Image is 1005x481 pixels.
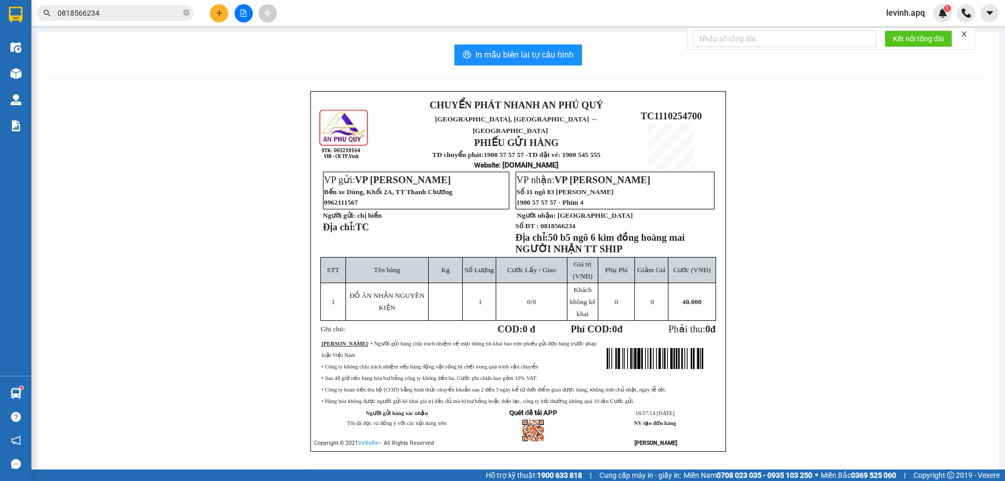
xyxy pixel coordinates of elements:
strong: CHUYỂN PHÁT NHANH AN PHÚ QUÝ [430,99,603,110]
span: Phải thu: [668,323,716,334]
span: VP [PERSON_NAME] [355,174,451,185]
span: Tên hàng [374,266,400,274]
img: warehouse-icon [10,68,21,79]
span: 0 [651,298,654,306]
span: 0 [527,298,531,306]
span: close-circle [183,8,189,18]
button: Kết nối tổng đài [885,30,952,47]
span: 18:57:14 [DATE] [635,410,675,416]
sup: 1 [20,386,23,389]
span: [GEOGRAPHIC_DATA] [557,211,633,219]
input: Nhập số tổng đài [693,30,876,47]
span: | [904,469,906,481]
span: Bến xe Dùng, Khối 2A, TT Thanh Chương [324,188,453,196]
strong: [PERSON_NAME] [321,341,367,346]
img: icon-new-feature [938,8,947,18]
span: /0 [527,298,536,306]
span: Cung cấp máy in - giấy in: [599,469,681,481]
span: STT [327,266,340,274]
span: message [11,459,21,469]
span: 0962111567 [324,198,358,206]
img: warehouse-icon [10,42,21,53]
strong: Quét để tải APP [509,409,557,417]
span: caret-down [985,8,995,18]
img: warehouse-icon [10,388,21,399]
strong: Số ĐT : [516,222,539,230]
strong: Người gửi: [323,211,355,219]
span: Số 11 ngõ 83 [PERSON_NAME] [517,188,614,196]
span: TC1110254700 [641,110,702,121]
span: levinh.apq [878,6,933,19]
span: | [590,469,591,481]
span: close [961,30,968,38]
button: file-add [234,4,253,23]
span: file-add [240,9,247,17]
img: warehouse-icon [10,94,21,105]
span: 40.000 [683,298,702,306]
span: search [43,9,51,17]
span: • Hàng hóa không được người gửi kê khai giá trị đầy đủ mà bị hư hỏng hoặc thất lạc, công ty bồi t... [321,398,634,404]
span: 1 [478,298,482,306]
span: Cước Lấy / Giao [507,266,556,274]
strong: 0369 525 060 [851,471,896,479]
img: solution-icon [10,120,21,131]
span: copyright [947,472,954,479]
span: Kết nối tổng đài [893,33,944,44]
strong: NV tạo đơn hàng [634,420,676,426]
span: 1900 57 57 57 - Phím 4 [517,198,584,206]
span: 0 [615,298,618,306]
span: aim [264,9,271,17]
span: • Sau 48 giờ nếu hàng hóa hư hỏng công ty không đền bù, Cước phí chưa bao gồm 10% VAT. [321,375,537,381]
a: VeXeRe [358,440,378,446]
sup: 1 [944,5,951,12]
strong: Người nhận: [517,211,556,219]
strong: Phí COD: đ [571,323,622,334]
span: Miền Nam [684,469,812,481]
span: question-circle [11,412,21,422]
span: 0 [612,323,617,334]
span: đ [710,323,716,334]
span: close-circle [183,9,189,16]
img: logo-vxr [9,7,23,23]
strong: 1900 633 818 [537,471,582,479]
button: printerIn mẫu biên lai tự cấu hình [454,44,582,65]
strong: 0708 023 035 - 0935 103 250 [717,471,812,479]
span: 1 [945,5,949,12]
span: 1 [331,298,335,306]
span: ĐỒ ĂN NHẬN NGUYÊN KIỆN [350,292,425,311]
span: [GEOGRAPHIC_DATA], [GEOGRAPHIC_DATA] ↔ [GEOGRAPHIC_DATA] [435,115,598,135]
span: Khách không kê khai [569,286,595,318]
input: Tìm tên, số ĐT hoặc mã đơn [58,7,181,19]
span: : • Người gửi hàng chịu trách nhiệm về mọi thông tin khai báo trên phiếu gửi đơn hàng trước pháp ... [321,341,596,358]
span: Website [474,161,499,169]
span: Cước (VNĐ) [673,266,711,274]
span: chị hiền [357,211,382,219]
span: Số Lượng [465,266,494,274]
span: Kg [441,266,450,274]
span: Phụ Phí [605,266,628,274]
strong: [PERSON_NAME] [634,440,677,446]
span: • Công ty không chịu trách nhiệm nếu hàng động vật sống bị chết trong quá trình vận chuyển [321,364,538,370]
span: Tôi đã đọc và đồng ý với các nội dung trên [347,420,446,426]
button: aim [259,4,277,23]
strong: 1900 57 57 57 - [484,151,528,159]
span: plus [216,9,223,17]
span: 0 đ [522,323,535,334]
strong: Địa chỉ: [516,232,548,243]
span: VP nhận: [517,174,651,185]
span: Ghi chú: [321,325,345,333]
button: caret-down [980,4,999,23]
span: VP gửi: [324,174,451,185]
span: Copyright © 2021 – All Rights Reserved [314,440,434,446]
img: phone-icon [962,8,971,18]
span: VP [PERSON_NAME] [555,174,651,185]
span: Giá trị (VNĐ) [573,260,593,280]
span: In mẫu biên lai tự cấu hình [475,48,574,61]
strong: : [DOMAIN_NAME] [474,161,559,169]
img: logo [318,108,370,160]
button: plus [210,4,228,23]
span: Giảm Giá [637,266,665,274]
span: Hỗ trợ kỹ thuật: [486,469,582,481]
strong: COD: [498,323,535,334]
span: printer [463,50,471,60]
